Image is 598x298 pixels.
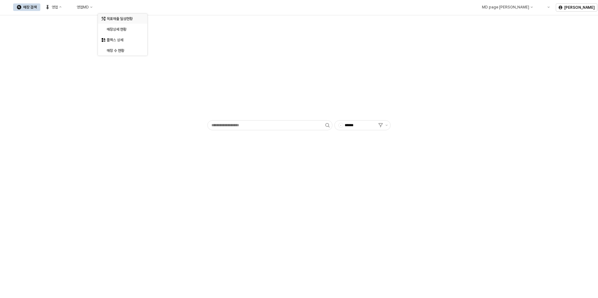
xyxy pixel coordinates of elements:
div: 영업MD [77,5,89,9]
div: 목표매출 달성현황 [107,16,140,21]
button: 영업 [42,3,65,11]
div: MD page 이동 [472,3,536,11]
span: - [339,123,343,127]
div: 매장상세 현황 [107,27,140,32]
div: Menu item 6 [538,3,553,11]
button: 제안 사항 표시 [383,121,390,130]
button: MD page [PERSON_NAME] [472,3,536,11]
div: Select an option [98,13,147,56]
div: 매장 검색 [23,5,37,9]
button: 영업MD [67,3,96,11]
div: MD page [PERSON_NAME] [482,5,529,9]
button: [PERSON_NAME] [556,3,597,12]
p: [PERSON_NAME] [564,5,595,10]
div: 플렉스 상세 [107,37,140,42]
div: 매장 수 현황 [107,48,140,53]
button: 매장 검색 [13,3,40,11]
div: 영업 [52,5,58,9]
